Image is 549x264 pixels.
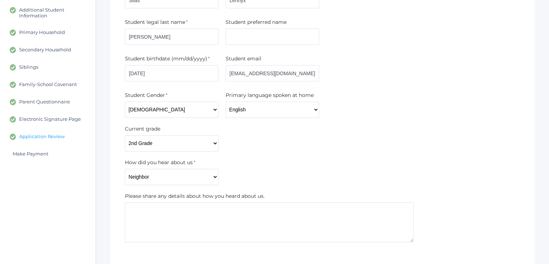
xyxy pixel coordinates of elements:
[226,55,261,63] label: Student email
[125,91,165,99] label: Student Gender
[13,151,48,157] span: Make Payment
[19,81,77,88] span: Family-School Covenant
[19,29,65,36] span: Primary Household
[19,64,38,71] span: Siblings
[125,159,193,166] label: How did you hear about us
[125,55,207,63] label: Student birthdate (mm/dd/yyyy)
[19,133,65,140] span: Application Review
[19,47,71,53] span: Secondary Household
[125,192,265,200] label: Please share any details about how you heard about us.
[226,18,287,26] label: Student preferred name
[125,65,218,81] input: mm/dd/yyyy
[19,7,88,18] span: Additional Student Information
[19,99,70,105] span: Parent Questionnaire
[19,116,81,123] span: Electronic Signature Page
[125,125,160,133] label: Current grade
[226,91,314,99] label: Primary language spoken at home
[125,18,185,26] label: Student legal last name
